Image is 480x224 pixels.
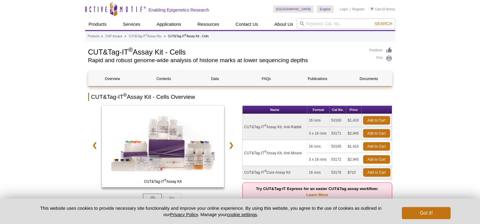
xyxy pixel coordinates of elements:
[346,153,362,166] td: $2,945
[375,21,392,26] span: Search
[103,179,223,185] span: CUT&Tag-IT Assay Kit
[225,138,238,152] a: ❯
[30,205,392,218] p: This website uses cookies to provide necessary site functionality and improve your online experie...
[373,21,394,26] button: Search
[297,18,395,29] input: Keyword, Cat. No.
[102,105,224,187] img: CUT&Tag-IT Assay Kit
[185,34,187,37] sup: ®
[363,155,390,164] a: Add to Cart
[346,114,362,127] td: $1,410
[363,168,390,177] a: Add to Cart
[329,153,346,166] td: 53172
[232,18,262,30] a: Contact Us
[243,166,307,179] td: CUT&Tag-IT Core Assay Kit
[227,212,257,217] button: cookie settings
[88,58,363,63] h2: Rapid and robust genome-wide analysis of histone marks at lower sequencing depths
[307,127,330,140] td: 3 x 16 rxns
[88,93,392,101] h2: CUT&Tag-IT Assay Kit - Cells Overview
[264,124,266,127] sup: ®
[140,72,188,86] a: Contents
[306,192,328,197] a: Learn More
[128,46,133,53] sup: ®
[85,18,110,30] a: Products
[293,72,342,86] a: Publications
[101,35,103,38] li: »
[307,166,330,179] td: 16 rxns
[119,18,144,30] a: Services
[243,114,307,140] td: CUT&Tag-IT Assay Kit, Anti-Rabbit
[369,55,392,62] a: Print
[363,116,390,125] a: Add to Cart
[123,92,127,98] sup: ®
[350,5,351,13] li: |
[191,72,239,86] a: Data
[194,18,223,30] a: Resources
[329,140,346,153] td: 53165
[88,34,100,39] a: Products
[102,105,224,189] a: CUT&Tag-IT Assay Kit
[371,7,381,11] a: Cart
[146,34,147,37] sup: ®
[243,106,307,114] th: Name
[369,47,392,54] a: Feedback
[164,179,166,182] sup: ®
[125,35,127,38] li: »
[105,34,122,39] a: ChIP Assays
[164,35,166,38] li: »
[88,72,137,86] a: Overview
[273,5,314,13] a: [GEOGRAPHIC_DATA]
[346,127,362,140] td: $2,945
[168,35,209,38] li: CUT&Tag-IT Assay Kit - Cells
[307,140,330,153] td: 16 rxns
[307,114,330,127] td: 16 rxns
[329,106,346,114] th: Cat No.
[346,106,362,114] th: Price
[352,7,365,11] a: Register
[345,72,393,86] a: Documents
[329,114,346,127] td: 53160
[329,127,346,140] td: 53171
[170,212,198,217] a: Privacy Policy
[88,47,363,56] h1: CUT&Tag-IT Assay Kit - Cells
[340,7,348,11] a: Login
[317,5,334,13] a: English
[363,129,390,138] a: Add to Cart
[363,142,390,151] a: Add to Cart
[271,18,297,30] a: About Us
[153,18,185,30] a: Applications
[149,7,209,13] h2: Enabling Epigenetics Research
[256,186,378,197] strong: Try CUT&Tag-IT Express for an easier CUT&Tag assay workflow:
[88,138,101,152] a: ❮
[371,7,373,10] img: Your Cart
[129,34,161,39] a: CUT&Tag-IT®Assay Kits
[402,207,450,219] button: Got it!
[264,169,266,173] sup: ®
[371,5,395,13] li: (0 items)
[346,166,362,179] td: $710
[264,150,266,153] sup: ®
[242,72,290,86] a: FAQs
[346,140,362,153] td: $1,410
[307,153,330,166] td: 3 x 16 rxns
[307,106,330,114] th: Format
[243,140,307,166] td: CUT&Tag-IT Assay Kit, Anti-Mouse
[329,166,346,179] td: 53176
